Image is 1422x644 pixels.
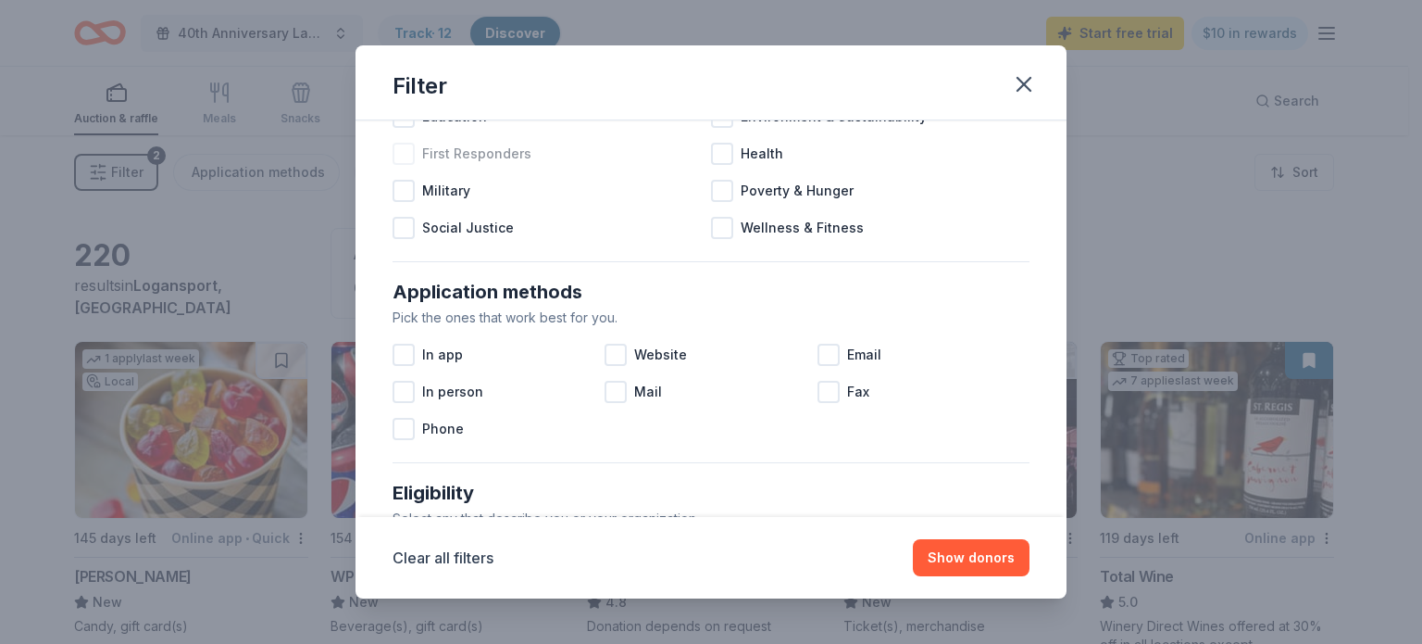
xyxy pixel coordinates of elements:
span: Phone [422,418,464,440]
button: Show donors [913,539,1029,576]
span: In app [422,344,463,366]
span: Email [847,344,881,366]
span: Mail [634,381,662,403]
span: Military [422,180,470,202]
span: First Responders [422,143,531,165]
span: Website [634,344,687,366]
div: Filter [393,71,447,101]
span: Poverty & Hunger [741,180,854,202]
span: Social Justice [422,217,514,239]
span: Fax [847,381,869,403]
div: Select any that describe you or your organization. [393,508,1029,530]
div: Eligibility [393,478,1029,508]
button: Clear all filters [393,547,493,569]
div: Application methods [393,277,1029,307]
span: Health [741,143,783,165]
div: Pick the ones that work best for you. [393,307,1029,329]
span: Wellness & Fitness [741,217,864,239]
span: In person [422,381,483,403]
